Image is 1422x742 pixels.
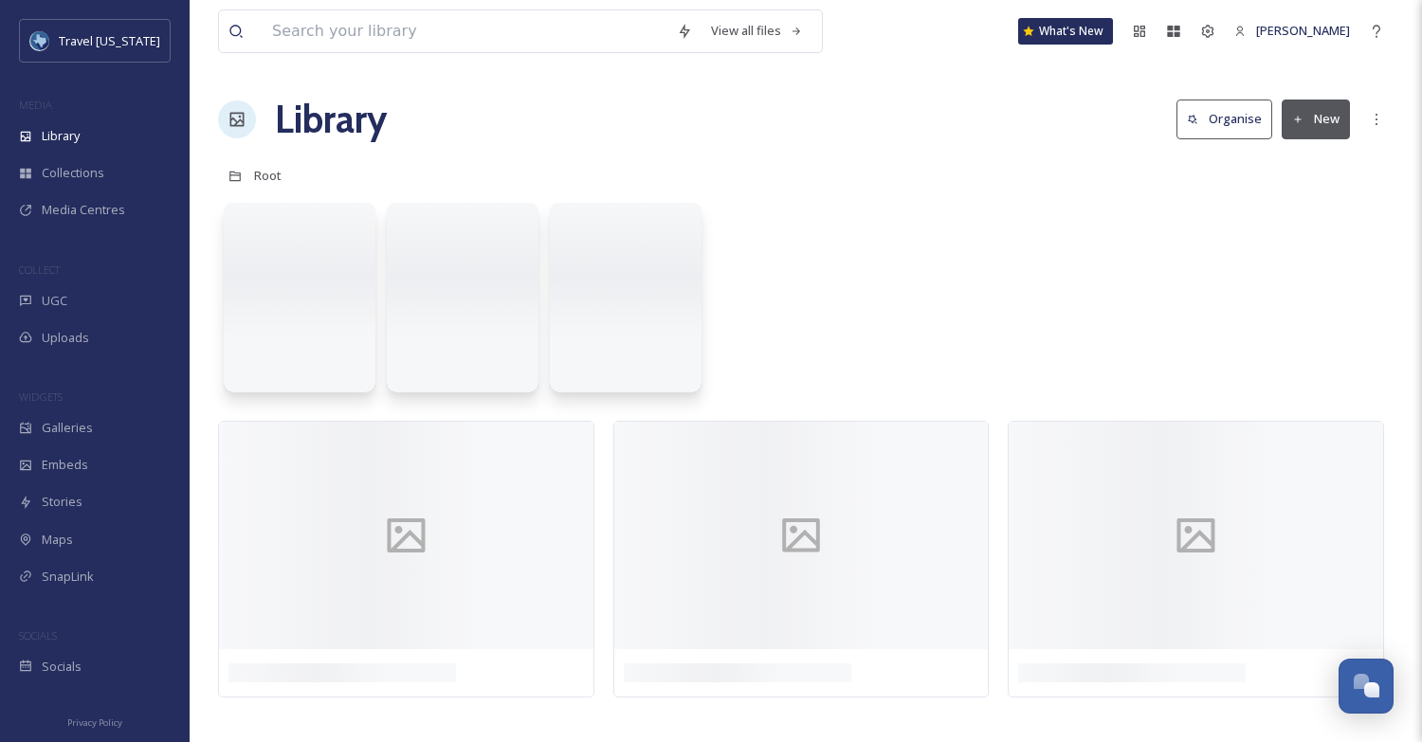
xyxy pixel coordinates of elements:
span: Socials [42,658,82,676]
a: What's New [1018,18,1113,45]
span: SnapLink [42,568,94,586]
span: MEDIA [19,98,52,112]
span: Embeds [42,456,88,474]
a: Library [275,91,387,148]
span: [PERSON_NAME] [1256,22,1350,39]
span: SOCIALS [19,628,57,642]
a: [PERSON_NAME] [1225,12,1359,49]
button: Organise [1176,100,1272,138]
span: UGC [42,292,67,310]
span: Maps [42,531,73,549]
button: Open Chat [1339,659,1394,714]
span: Media Centres [42,201,125,219]
span: Travel [US_STATE] [59,32,160,49]
span: Root [254,167,282,184]
a: View all files [702,12,812,49]
input: Search your library [263,10,667,52]
span: Library [42,127,80,145]
button: New [1282,100,1350,138]
span: Uploads [42,329,89,347]
span: Galleries [42,419,93,437]
span: Privacy Policy [67,716,122,729]
img: images%20%281%29.jpeg [30,31,49,50]
a: Privacy Policy [67,710,122,733]
span: Collections [42,164,104,182]
span: COLLECT [19,262,60,277]
span: Stories [42,493,82,511]
span: WIDGETS [19,389,63,404]
a: Root [254,164,282,187]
